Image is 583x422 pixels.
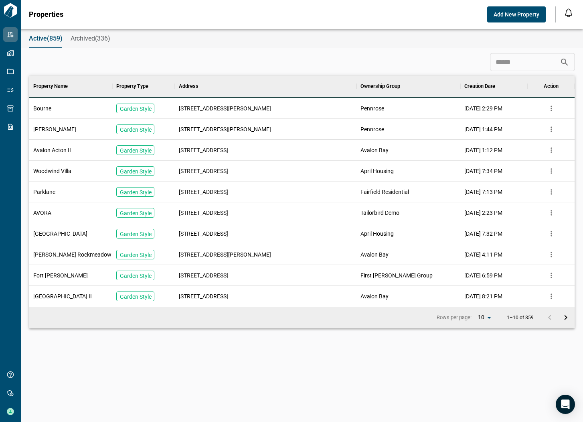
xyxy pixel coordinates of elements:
p: 1–10 of 859 [507,315,534,320]
span: [DATE] 8:21 PM [464,292,502,300]
span: [STREET_ADDRESS] [179,292,228,300]
button: Go to next page [558,310,574,326]
button: more [545,228,557,240]
p: Garden Style [120,293,152,301]
button: more [545,123,557,135]
span: [STREET_ADDRESS][PERSON_NAME] [179,104,271,112]
span: [STREET_ADDRESS] [179,146,228,154]
span: Bourne [33,104,51,112]
span: [STREET_ADDRESS] [179,271,228,279]
button: more [545,290,557,302]
button: more [545,249,557,261]
span: [STREET_ADDRESS][PERSON_NAME] [179,125,271,133]
button: Open notification feed [562,6,575,19]
span: Pennrose [360,104,384,112]
span: [PERSON_NAME] [33,125,76,133]
span: [DATE] 2:23 PM [464,209,502,217]
p: Rows per page: [437,314,472,321]
button: more [545,102,557,114]
span: Parklane [33,188,55,196]
span: [PERSON_NAME] Rockmeadow [33,251,111,259]
span: April Housing [360,167,394,175]
button: more [545,165,557,177]
span: [DATE] 1:44 PM [464,125,502,133]
span: [STREET_ADDRESS] [179,209,228,217]
div: base tabs [21,29,583,48]
span: AVORA [33,209,51,217]
div: Address [175,75,356,98]
span: Properties [29,10,63,18]
span: [GEOGRAPHIC_DATA] II [33,292,92,300]
span: Avalon Bay [360,146,389,154]
button: more [545,269,557,281]
span: Tailorbird Demo [360,209,399,217]
button: Add New Property [487,6,546,22]
span: [DATE] 1:12 PM [464,146,502,154]
span: [STREET_ADDRESS] [179,188,228,196]
span: [DATE] 7:32 PM [464,230,502,238]
span: Avalon Bay [360,292,389,300]
span: [STREET_ADDRESS][PERSON_NAME] [179,251,271,259]
div: Property Type [112,75,174,98]
span: Fort [PERSON_NAME] [33,271,88,279]
span: Fairfield Residential [360,188,409,196]
span: [DATE] 7:13 PM [464,188,502,196]
div: Property Type [116,75,148,98]
div: Property Name [29,75,112,98]
button: more [545,144,557,156]
p: Garden Style [120,105,152,113]
span: [STREET_ADDRESS] [179,230,228,238]
p: Garden Style [120,251,152,259]
div: Creation Date [464,75,495,98]
span: [STREET_ADDRESS] [179,167,228,175]
span: First [PERSON_NAME] Group [360,271,433,279]
p: Garden Style [120,209,152,217]
span: [DATE] 2:29 PM [464,104,502,112]
div: 10 [475,312,494,323]
span: Avalon Acton II [33,146,71,154]
span: Avalon Bay [360,251,389,259]
p: Garden Style [120,188,152,196]
div: Ownership Group [356,75,460,98]
span: April Housing [360,230,394,238]
div: Action [544,75,559,98]
p: Garden Style [120,230,152,238]
p: Garden Style [120,147,152,155]
div: Ownership Group [360,75,400,98]
button: more [545,207,557,219]
p: Garden Style [120,167,152,175]
p: Garden Style [120,126,152,134]
span: [DATE] 7:34 PM [464,167,502,175]
span: [DATE] 4:11 PM [464,251,502,259]
button: more [545,186,557,198]
span: Pennrose [360,125,384,133]
span: Active(859) [29,35,63,43]
span: Add New Property [494,10,539,18]
div: Property Name [33,75,68,98]
span: [GEOGRAPHIC_DATA] [33,230,87,238]
span: Archived(336) [71,35,110,43]
div: Creation Date [460,75,528,98]
span: Woodwind Villa [33,167,71,175]
div: Address [179,75,198,98]
span: [DATE] 6:59 PM [464,271,502,279]
p: Garden Style [120,272,152,280]
div: Action [528,75,575,98]
div: Open Intercom Messenger [556,395,575,414]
